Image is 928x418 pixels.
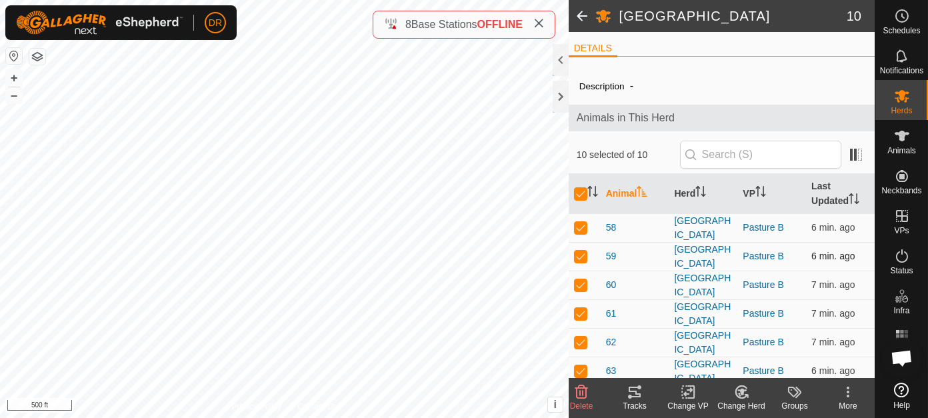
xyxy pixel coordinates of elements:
p-sorticon: Activate to sort [587,188,598,199]
p-sorticon: Activate to sort [755,188,766,199]
a: Pasture B [743,251,783,261]
button: i [548,397,563,412]
span: Animals in This Herd [577,110,867,126]
span: Sep 11, 2025, 6:33 PM [811,337,855,347]
span: Notifications [880,67,923,75]
span: Sep 11, 2025, 6:33 PM [811,251,855,261]
span: Sep 11, 2025, 6:33 PM [811,308,855,319]
span: Sep 11, 2025, 6:34 PM [811,365,855,376]
span: 10 selected of 10 [577,148,680,162]
a: Contact Us [297,401,337,413]
span: VPs [894,227,909,235]
span: Sep 11, 2025, 6:33 PM [811,279,855,290]
span: Sep 11, 2025, 6:33 PM [811,222,855,233]
a: Pasture B [743,308,783,319]
span: 61 [606,307,617,321]
div: [GEOGRAPHIC_DATA] [674,329,732,357]
li: DETAILS [569,41,617,57]
span: 58 [606,221,617,235]
span: Base Stations [411,19,477,30]
span: i [553,399,556,410]
th: Animal [601,174,669,214]
span: DR [209,16,222,30]
a: Pasture B [743,337,783,347]
div: Change VP [661,400,715,412]
div: [GEOGRAPHIC_DATA] [674,243,732,271]
img: Gallagher Logo [16,11,183,35]
a: Privacy Policy [231,401,281,413]
span: Herds [891,107,912,115]
th: VP [737,174,806,214]
span: Status [890,267,913,275]
p-sorticon: Activate to sort [637,188,647,199]
button: + [6,70,22,86]
th: Last Updated [806,174,875,214]
span: 10 [847,6,861,26]
div: Tracks [608,400,661,412]
a: Pasture B [743,279,783,290]
a: Pasture B [743,365,783,376]
div: [GEOGRAPHIC_DATA] [674,214,732,242]
button: Map Layers [29,49,45,65]
span: 63 [606,364,617,378]
span: Help [893,401,910,409]
button: Reset Map [6,48,22,64]
button: – [6,87,22,103]
div: [GEOGRAPHIC_DATA] [674,271,732,299]
input: Search (S) [680,141,841,169]
label: Description [579,81,625,91]
div: Open chat [882,338,922,378]
div: Groups [768,400,821,412]
p-sorticon: Activate to sort [849,195,859,206]
span: Delete [570,401,593,411]
p-sorticon: Activate to sort [695,188,706,199]
span: 8 [405,19,411,30]
span: Animals [887,147,916,155]
span: - [625,75,639,97]
span: Schedules [883,27,920,35]
span: Neckbands [881,187,921,195]
span: Infra [893,307,909,315]
div: Change Herd [715,400,768,412]
span: 62 [606,335,617,349]
a: Pasture B [743,222,783,233]
div: [GEOGRAPHIC_DATA] [674,357,732,385]
span: 59 [606,249,617,263]
div: More [821,400,875,412]
th: Herd [669,174,737,214]
span: 60 [606,278,617,292]
span: OFFLINE [477,19,523,30]
h2: [GEOGRAPHIC_DATA] [619,8,847,24]
div: [GEOGRAPHIC_DATA] [674,300,732,328]
a: Help [875,377,928,415]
